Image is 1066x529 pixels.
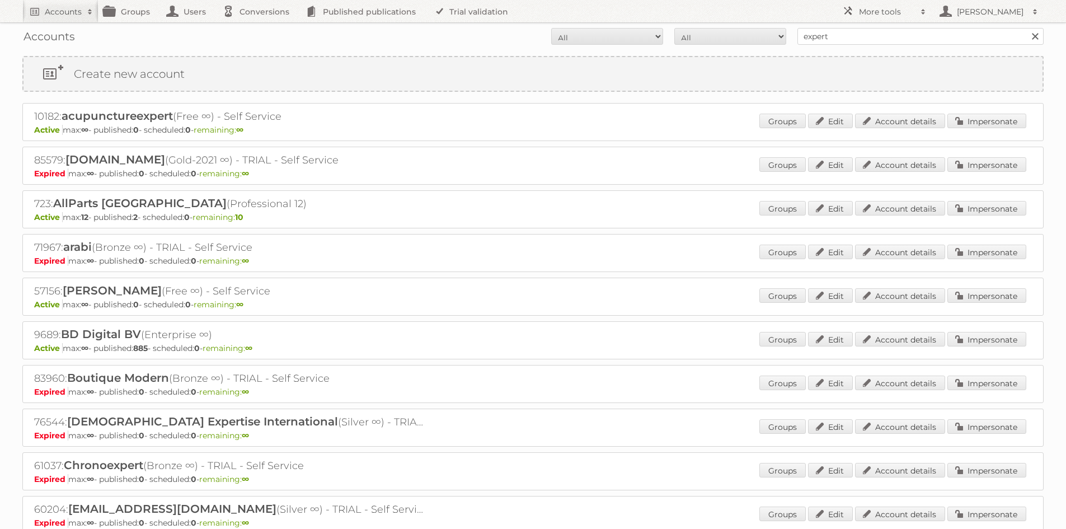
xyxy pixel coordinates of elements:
strong: ∞ [87,518,94,528]
strong: ∞ [242,256,249,266]
h2: [PERSON_NAME] [954,6,1027,17]
a: Account details [855,245,945,259]
span: Expired [34,168,68,179]
h2: 10182: (Free ∞) - Self Service [34,109,426,124]
span: remaining: [199,474,249,484]
a: Impersonate [947,288,1026,303]
a: Edit [808,376,853,390]
strong: 10 [235,212,243,222]
strong: 0 [139,387,144,397]
span: remaining: [203,343,252,353]
strong: 0 [185,299,191,310]
a: Edit [808,201,853,216]
a: Edit [808,463,853,477]
span: remaining: [194,125,243,135]
strong: 0 [184,212,190,222]
p: max: - published: - scheduled: - [34,430,1032,441]
strong: 0 [191,430,196,441]
span: Active [34,125,63,135]
span: Expired [34,256,68,266]
span: remaining: [199,168,249,179]
a: Groups [759,201,806,216]
h2: 57156: (Free ∞) - Self Service [34,284,426,298]
strong: ∞ [87,168,94,179]
a: Groups [759,332,806,347]
a: Account details [855,114,945,128]
span: [DEMOGRAPHIC_DATA] Expertise International [67,415,338,428]
strong: ∞ [87,474,94,484]
a: Edit [808,245,853,259]
a: Account details [855,201,945,216]
a: Account details [855,507,945,521]
a: Edit [808,114,853,128]
span: arabi [63,240,92,254]
span: remaining: [199,387,249,397]
h2: 76544: (Silver ∞) - TRIAL - Self Service [34,415,426,429]
strong: ∞ [81,125,88,135]
p: max: - published: - scheduled: - [34,518,1032,528]
strong: ∞ [242,387,249,397]
a: Edit [808,507,853,521]
span: Expired [34,430,68,441]
strong: ∞ [242,474,249,484]
a: Groups [759,376,806,390]
strong: ∞ [242,168,249,179]
a: Groups [759,507,806,521]
span: remaining: [199,518,249,528]
a: Edit [808,332,853,347]
a: Groups [759,463,806,477]
span: Active [34,299,63,310]
strong: 0 [191,474,196,484]
strong: ∞ [236,299,243,310]
span: Boutique Modern [67,371,169,385]
span: BD Digital BV [61,327,141,341]
a: Account details [855,419,945,434]
strong: ∞ [81,299,88,310]
h2: 85579: (Gold-2021 ∞) - TRIAL - Self Service [34,153,426,167]
a: Edit [808,157,853,172]
p: max: - published: - scheduled: - [34,256,1032,266]
strong: 0 [191,256,196,266]
strong: 0 [191,518,196,528]
span: remaining: [194,299,243,310]
span: Active [34,343,63,353]
strong: 0 [139,168,144,179]
h2: Accounts [45,6,82,17]
strong: 12 [81,212,88,222]
span: Active [34,212,63,222]
span: remaining: [199,430,249,441]
h2: 83960: (Bronze ∞) - TRIAL - Self Service [34,371,426,386]
strong: 0 [194,343,200,353]
p: max: - published: - scheduled: - [34,474,1032,484]
a: Impersonate [947,114,1026,128]
a: Impersonate [947,201,1026,216]
strong: 0 [185,125,191,135]
strong: 0 [191,387,196,397]
a: Impersonate [947,376,1026,390]
a: Impersonate [947,332,1026,347]
span: [EMAIL_ADDRESS][DOMAIN_NAME] [68,502,276,516]
a: Groups [759,245,806,259]
a: Account details [855,332,945,347]
strong: 0 [139,430,144,441]
a: Groups [759,157,806,172]
h2: 71967: (Bronze ∞) - TRIAL - Self Service [34,240,426,255]
a: Impersonate [947,245,1026,259]
span: acupunctureexpert [62,109,173,123]
h2: 9689: (Enterprise ∞) [34,327,426,342]
strong: ∞ [242,518,249,528]
a: Impersonate [947,419,1026,434]
strong: ∞ [245,343,252,353]
strong: ∞ [242,430,249,441]
a: Account details [855,288,945,303]
a: Groups [759,288,806,303]
p: max: - published: - scheduled: - [34,343,1032,353]
strong: 0 [133,299,139,310]
span: AllParts [GEOGRAPHIC_DATA] [53,196,227,210]
strong: 0 [133,125,139,135]
strong: ∞ [87,387,94,397]
span: Expired [34,387,68,397]
p: max: - published: - scheduled: - [34,168,1032,179]
span: Chronoexpert [64,458,143,472]
strong: 0 [139,256,144,266]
